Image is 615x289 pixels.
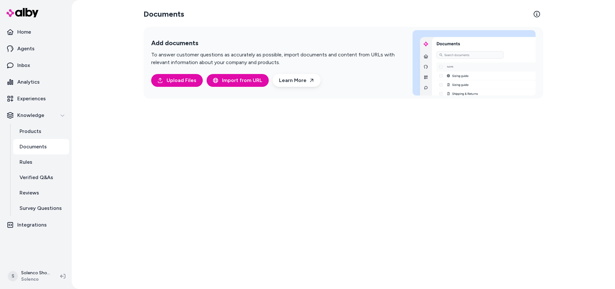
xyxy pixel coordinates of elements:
p: Rules [20,158,32,166]
p: Survey Questions [20,204,62,212]
a: Learn More [273,74,321,87]
span: Solenco [21,276,50,283]
a: Analytics [3,74,69,90]
a: Home [3,24,69,40]
span: S [8,271,18,281]
p: Products [20,128,41,135]
p: Documents [20,143,47,151]
h2: Documents [143,9,184,19]
span: Upload Files [167,77,196,84]
a: Reviews [13,185,69,201]
a: Integrations [3,217,69,233]
a: Rules [13,154,69,170]
button: SSolenco ShopifySolenco [4,266,55,286]
p: Analytics [17,78,40,86]
p: Experiences [17,95,46,103]
button: Upload Files [151,74,203,87]
p: Solenco Shopify [21,270,50,276]
button: Import from URL [207,74,269,87]
p: Reviews [20,189,39,197]
h2: Add documents [151,39,397,47]
p: To answer customer questions as accurately as possible, import documents and content from URLs wi... [151,51,397,66]
p: Verified Q&As [20,174,53,181]
p: Agents [17,45,35,53]
a: Inbox [3,58,69,73]
a: Documents [13,139,69,154]
p: Inbox [17,62,30,69]
a: Verified Q&As [13,170,69,185]
img: Add documents [413,30,536,95]
p: Knowledge [17,111,44,119]
img: alby Logo [6,8,38,17]
a: Survey Questions [13,201,69,216]
p: Home [17,28,31,36]
p: Integrations [17,221,47,229]
a: Products [13,124,69,139]
a: Agents [3,41,69,56]
span: Import from URL [222,77,262,84]
button: Knowledge [3,108,69,123]
a: Experiences [3,91,69,106]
